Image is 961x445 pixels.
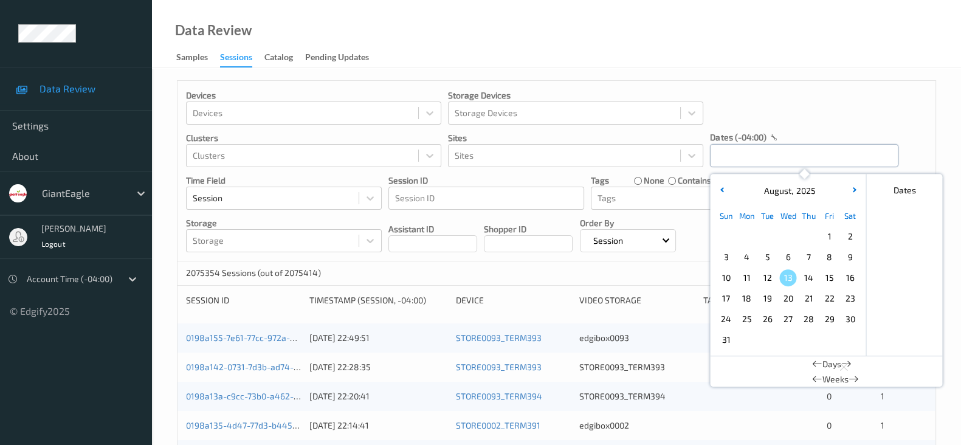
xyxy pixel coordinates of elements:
[710,131,766,143] p: dates (-04:00)
[800,311,817,328] span: 28
[736,226,757,247] div: Choose Monday July 28 of 2025
[186,217,382,229] p: Storage
[819,288,839,309] div: Choose Friday August 22 of 2025
[717,290,734,307] span: 17
[456,362,542,372] a: STORE0093_TERM393
[757,267,777,288] div: Choose Tuesday August 12 of 2025
[484,223,573,235] p: Shopper ID
[305,49,381,66] a: Pending Updates
[821,311,838,328] span: 29
[777,226,798,247] div: Choose Wednesday July 30 of 2025
[186,391,351,401] a: 0198a13a-c9cc-73b0-a462-9a579564796e
[220,49,264,67] a: Sessions
[715,288,736,309] div: Choose Sunday August 17 of 2025
[777,247,798,267] div: Choose Wednesday August 06 of 2025
[800,249,817,266] span: 7
[777,267,798,288] div: Choose Wednesday August 13 of 2025
[839,309,860,329] div: Choose Saturday August 30 of 2025
[456,391,542,401] a: STORE0093_TERM394
[579,332,694,344] div: edgibox0093
[448,89,703,102] p: Storage Devices
[798,267,819,288] div: Choose Thursday August 14 of 2025
[580,217,676,229] p: Order By
[264,51,293,66] div: Catalog
[186,294,301,306] div: Session ID
[777,205,798,226] div: Wed
[839,205,860,226] div: Sat
[456,294,571,306] div: Device
[779,290,796,307] span: 20
[777,288,798,309] div: Choose Wednesday August 20 of 2025
[309,390,447,402] div: [DATE] 22:20:41
[715,226,736,247] div: Choose Sunday July 27 of 2025
[839,267,860,288] div: Choose Saturday August 16 of 2025
[579,419,694,432] div: edgibox0002
[822,358,841,370] span: Days
[759,290,776,307] span: 19
[186,174,382,187] p: Time Field
[779,269,796,286] span: 13
[819,226,839,247] div: Choose Friday August 01 of 2025
[779,249,796,266] span: 6
[777,309,798,329] div: Choose Wednesday August 27 of 2025
[759,311,776,328] span: 26
[881,420,884,430] span: 1
[579,390,694,402] div: STORE0093_TERM394
[866,179,942,202] div: Dates
[305,51,369,66] div: Pending Updates
[819,205,839,226] div: Fri
[175,24,252,36] div: Data Review
[264,49,305,66] a: Catalog
[736,309,757,329] div: Choose Monday August 25 of 2025
[309,419,447,432] div: [DATE] 22:14:41
[186,362,353,372] a: 0198a142-0731-7d3b-ad74-59938c8204e6
[717,269,734,286] span: 10
[736,247,757,267] div: Choose Monday August 04 of 2025
[388,223,477,235] p: Assistant ID
[186,267,321,279] p: 2075354 Sessions (out of 2075414)
[589,235,627,247] p: Session
[736,329,757,350] div: Choose Monday September 01 of 2025
[186,132,441,144] p: Clusters
[715,309,736,329] div: Choose Sunday August 24 of 2025
[759,269,776,286] span: 12
[757,226,777,247] div: Choose Tuesday July 29 of 2025
[779,311,796,328] span: 27
[760,185,791,196] span: August
[456,420,540,430] a: STORE0002_TERM391
[841,290,858,307] span: 23
[757,247,777,267] div: Choose Tuesday August 05 of 2025
[715,329,736,350] div: Choose Sunday August 31 of 2025
[579,294,694,306] div: Video Storage
[822,373,849,385] span: Weeks
[819,309,839,329] div: Choose Friday August 29 of 2025
[757,205,777,226] div: Tue
[793,185,815,196] span: 2025
[819,329,839,350] div: Choose Friday September 05 of 2025
[715,205,736,226] div: Sun
[821,228,838,245] span: 1
[579,361,694,373] div: STORE0093_TERM393
[759,249,776,266] span: 5
[798,247,819,267] div: Choose Thursday August 07 of 2025
[757,288,777,309] div: Choose Tuesday August 19 of 2025
[176,49,220,66] a: Samples
[798,329,819,350] div: Choose Thursday September 04 of 2025
[757,329,777,350] div: Choose Tuesday September 02 of 2025
[777,329,798,350] div: Choose Wednesday September 03 of 2025
[717,249,734,266] span: 3
[738,249,755,266] span: 4
[176,51,208,66] div: Samples
[757,309,777,329] div: Choose Tuesday August 26 of 2025
[841,269,858,286] span: 16
[309,332,447,344] div: [DATE] 22:49:51
[717,331,734,348] span: 31
[738,269,755,286] span: 11
[715,267,736,288] div: Choose Sunday August 10 of 2025
[798,309,819,329] div: Choose Thursday August 28 of 2025
[800,269,817,286] span: 14
[456,333,542,343] a: STORE0093_TERM393
[821,249,838,266] span: 8
[821,290,838,307] span: 22
[738,311,755,328] span: 25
